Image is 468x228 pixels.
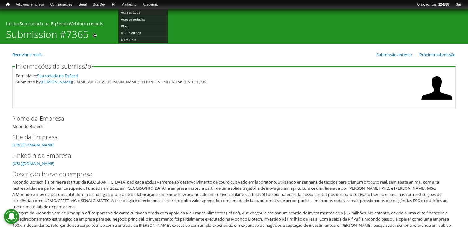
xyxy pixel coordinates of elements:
[12,170,445,179] label: Descrição breve da empresa
[15,63,92,70] legend: Informações da submissão
[6,2,10,6] span: Início
[12,114,456,129] div: Moondo Biotech
[414,2,453,8] a: Olájoao.ruiz_124888
[140,2,161,8] a: Academia
[69,21,103,27] a: Webform results
[376,52,412,57] a: Submissão anterior
[12,151,445,160] label: LinkedIn da Empresa
[118,2,140,8] a: Marketing
[13,2,47,8] a: Adicionar empresa
[423,2,450,6] strong: joao.ruiz_124888
[12,142,54,148] a: [URL][DOMAIN_NAME]
[419,52,456,57] a: Próxima submissão
[421,99,452,105] a: Ver perfil do usuário.
[41,79,72,85] a: [PERSON_NAME]
[6,21,462,28] div: » »
[109,2,118,8] a: RI
[90,2,109,8] a: Bus Dev
[6,28,88,44] h1: Submission #7365
[12,133,445,142] label: Site da Empresa
[6,21,17,27] a: Início
[453,2,465,8] a: Sair
[75,2,90,8] a: Geral
[3,2,13,7] a: Início
[16,79,418,85] div: Submitted by ([EMAIL_ADDRESS][DOMAIN_NAME], [PHONE_NUMBER]) on [DATE] 17:36
[47,2,75,8] a: Configurações
[421,73,452,103] img: Foto de Aline Bruna da Silva
[12,161,54,166] a: [URL][DOMAIN_NAME]
[16,73,418,79] div: Formulário:
[12,52,42,57] a: Reenviar e-mails
[19,21,67,27] a: Sua rodada na EqSeed
[37,73,78,78] a: Sua rodada na EqSeed
[12,114,445,123] label: Nome da Empresa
